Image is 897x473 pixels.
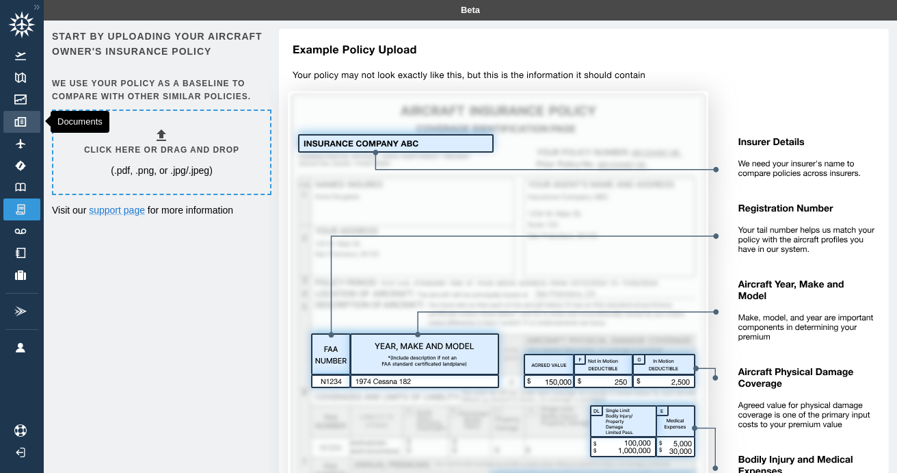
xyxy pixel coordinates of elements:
p: Visit our for more information [52,203,269,217]
h6: We use your policy as a baseline to compare with other similar policies. [52,77,269,103]
p: (.pdf, .png, or .jpg/.jpeg) [111,164,213,177]
h6: Click here or drag and drop [84,144,239,157]
a: support page [89,205,145,216]
h6: Start by uploading your aircraft owner's insurance policy [52,29,269,60]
